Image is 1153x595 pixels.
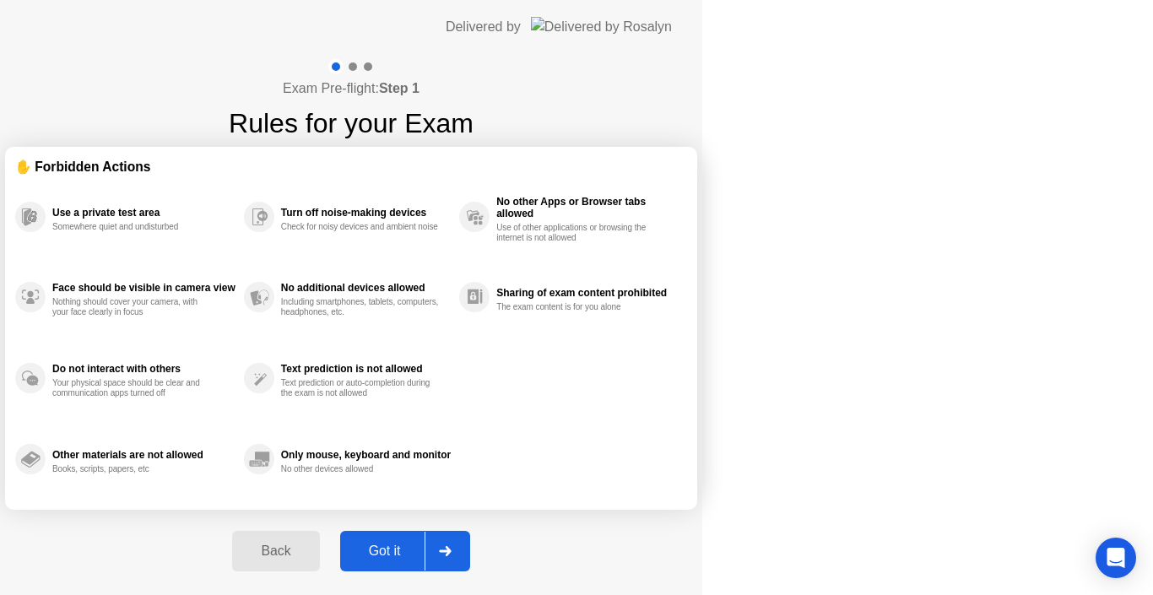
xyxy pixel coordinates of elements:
div: ✋ Forbidden Actions [15,157,687,176]
div: Delivered by [446,17,521,37]
div: No additional devices allowed [281,282,451,294]
div: Only mouse, keyboard and monitor [281,449,451,461]
div: No other Apps or Browser tabs allowed [496,196,679,219]
div: Use a private test area [52,207,235,219]
div: Sharing of exam content prohibited [496,287,679,299]
div: Including smartphones, tablets, computers, headphones, etc. [281,297,441,317]
div: Do not interact with others [52,363,235,375]
div: Somewhere quiet and undisturbed [52,222,212,232]
h1: Rules for your Exam [229,103,474,143]
button: Back [232,531,319,571]
div: Check for noisy devices and ambient noise [281,222,441,232]
div: Turn off noise-making devices [281,207,451,219]
div: Your physical space should be clear and communication apps turned off [52,378,212,398]
h4: Exam Pre-flight: [283,78,420,99]
div: Books, scripts, papers, etc [52,464,212,474]
div: Open Intercom Messenger [1096,538,1136,578]
div: Back [237,544,314,559]
img: Delivered by Rosalyn [531,17,672,36]
div: No other devices allowed [281,464,441,474]
div: Text prediction or auto-completion during the exam is not allowed [281,378,441,398]
b: Step 1 [379,81,420,95]
div: The exam content is for you alone [496,302,656,312]
div: Other materials are not allowed [52,449,235,461]
div: Face should be visible in camera view [52,282,235,294]
div: Use of other applications or browsing the internet is not allowed [496,223,656,243]
div: Got it [345,544,425,559]
button: Got it [340,531,470,571]
div: Text prediction is not allowed [281,363,451,375]
div: Nothing should cover your camera, with your face clearly in focus [52,297,212,317]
